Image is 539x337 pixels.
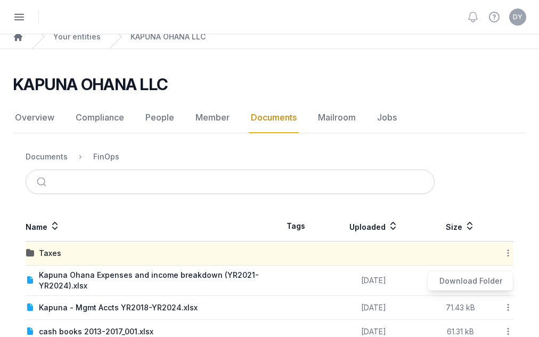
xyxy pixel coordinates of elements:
div: Kapuna - Mgmt Accts YR2018-YR2024.xlsx [39,302,198,313]
div: FinOps [93,151,119,162]
a: People [143,102,176,133]
th: Name [26,211,269,242]
nav: Tabs [13,102,526,133]
a: Overview [13,102,56,133]
th: Size [426,211,496,242]
img: document.svg [26,276,35,285]
td: 112.27 kB [426,266,496,296]
th: Uploaded [322,211,426,242]
button: DY [509,9,526,26]
a: Your entities [53,31,101,42]
nav: Breadcrumb [26,144,513,170]
div: Download Folder [428,271,513,291]
div: Taxes [39,248,61,259]
iframe: Chat Widget [486,286,539,337]
a: Mailroom [316,102,358,133]
button: Submit [30,170,55,194]
div: Documents [26,151,68,162]
th: Tags [269,211,322,242]
div: Kapuna Ohana Expenses and income breakdown (YR2021-YR2024).xlsx [39,270,269,291]
a: Jobs [375,102,399,133]
td: 71.43 kB [426,296,496,320]
a: Documents [249,102,299,133]
a: Member [193,102,232,133]
span: [DATE] [361,303,386,312]
h2: KAPUNA OHANA LLC [13,75,168,94]
span: [DATE] [361,327,386,336]
span: DY [513,14,522,20]
a: KAPUNA OHANA LLC [130,31,206,42]
span: [DATE] [361,276,386,285]
a: Compliance [73,102,126,133]
img: document.svg [26,327,35,336]
div: cash books 2013-2017_001.xlsx [39,326,153,337]
img: folder.svg [26,249,35,258]
img: document.svg [26,303,35,312]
